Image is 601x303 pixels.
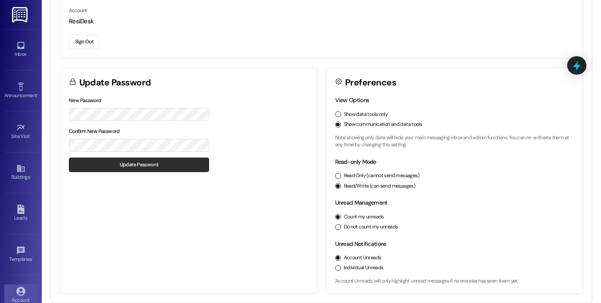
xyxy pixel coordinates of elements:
[335,134,574,149] p: Note: showing only data will hide your main messaging inbox and admin functions. You can re-activ...
[344,264,384,272] label: Individual Unreads
[12,7,29,23] img: ResiDesk Logo
[344,223,398,231] label: Do not count my unreads
[335,278,574,285] p: 'Account Unreads' will only highlight unread messages if no one else has seen them yet.
[344,183,416,190] label: Read/Write (can send messages)
[79,78,151,87] h3: Update Password
[335,240,386,248] label: Unread Notifications
[69,97,101,104] label: New Password
[344,254,381,262] label: Account Unreads
[69,35,100,49] button: Sign Out
[4,38,38,61] a: Inbox
[69,7,87,14] label: Account
[335,158,376,165] label: Read-only Mode
[4,120,38,143] a: Site Visit •
[4,161,38,184] a: Buildings
[69,158,209,172] button: Update Password
[69,128,120,135] label: Confirm New Password
[37,91,38,97] span: •
[335,96,369,104] label: View Options
[344,213,384,221] label: Count my unreads
[69,17,574,26] div: ResiDesk
[344,111,388,118] label: Show data tools only
[30,132,31,138] span: •
[335,199,388,206] label: Unread Management
[345,78,396,87] h3: Preferences
[4,202,38,225] a: Leads
[344,172,419,180] label: Read Only (cannot send messages)
[4,243,38,266] a: Templates •
[344,121,422,128] label: Show communication and data tools
[32,255,33,261] span: •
